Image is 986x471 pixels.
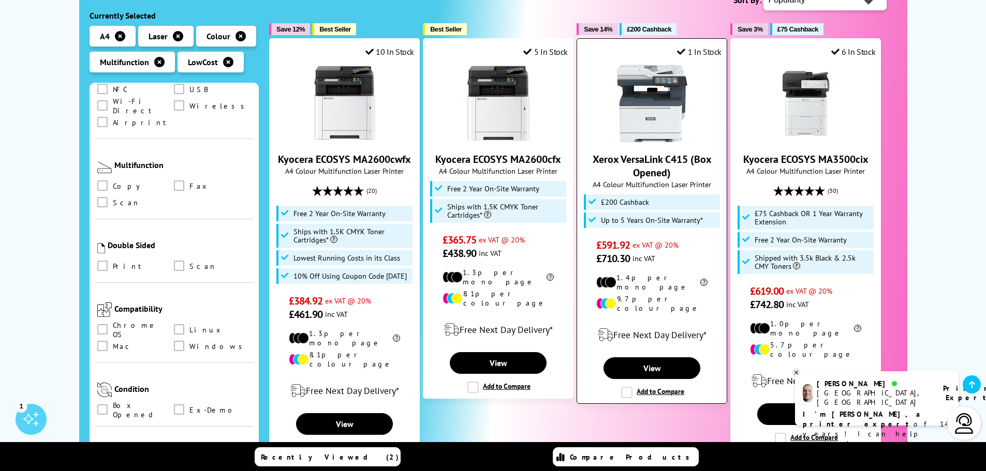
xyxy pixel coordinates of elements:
[757,403,853,425] a: View
[593,153,712,179] a: Xerox VersaLink C415 (Box Opened)
[750,319,861,338] li: 1.0p per mono page
[275,376,414,405] div: modal_delivery
[429,166,568,176] span: A4 Colour Multifunction Laser Printer
[97,302,112,317] img: Compatibility
[443,289,554,308] li: 8.1p per colour page
[296,413,392,435] a: View
[293,254,400,262] span: Lowest Running Costs in its Class
[100,31,110,41] span: A4
[113,324,174,336] span: Chrome OS
[113,404,174,416] span: Box Opened
[736,367,875,396] div: modal_delivery
[189,324,224,336] span: Linux
[479,235,525,245] span: ex VAT @ 20%
[207,31,230,41] span: Colour
[97,162,112,173] img: Multifunction
[604,357,700,379] a: View
[306,65,384,142] img: Kyocera ECOSYS MA2600cwfx
[582,321,722,350] div: modal_delivery
[293,227,410,244] span: Ships with 1.5K CMYK Toner Cartridges*
[276,25,305,33] span: Save 12%
[577,23,617,35] button: Save 14%
[770,23,823,35] button: £75 Cashback
[325,309,348,319] span: inc VAT
[596,238,630,252] span: £591.92
[786,286,832,296] span: ex VAT @ 20%
[16,400,27,412] div: 1
[312,23,356,35] button: Best Seller
[447,185,539,193] span: Free 2 Year On-Site Warranty
[306,134,384,144] a: Kyocera ECOSYS MA2600cwfx
[325,296,371,306] span: ex VAT @ 20%
[443,247,476,260] span: £438.90
[113,261,146,272] span: Print
[189,261,217,272] span: Scan
[479,248,502,258] span: inc VAT
[450,352,546,374] a: View
[738,25,762,33] span: Save 3%
[289,329,400,347] li: 1.3p per mono page
[293,272,407,280] span: 10% Off Using Coupon Code [DATE]
[189,404,238,416] span: Ex-Demo
[289,308,322,321] span: £461.90
[289,350,400,369] li: 8.1p per colour page
[803,409,923,429] b: I'm [PERSON_NAME], a printer expert
[755,254,872,270] span: Shipped with 3.5k Black & 2.5k CMY Toners
[293,209,386,218] span: Free 2 Year On-Site Warranty
[523,47,568,57] div: 5 In Stock
[755,209,872,226] span: £75 Cashback OR 1 Year Warranty Extension
[620,23,676,35] button: £200 Cashback
[100,57,149,67] span: Multifunction
[777,25,818,33] span: £75 Cashback
[255,447,401,466] a: Recently Viewed (2)
[621,387,684,398] label: Add to Compare
[113,197,140,208] span: Scan
[775,433,838,444] label: Add to Compare
[750,340,861,359] li: 5.7p per colour page
[114,384,252,394] div: Condition
[443,233,476,247] span: £365.75
[443,268,554,286] li: 1.3p per mono page
[596,294,708,313] li: 9.7p per colour page
[584,25,612,33] span: Save 14%
[447,203,564,219] span: Ships with 1.5K CMYK Toner Cartridges*
[189,100,250,112] span: Wireless
[467,382,531,393] label: Add to Compare
[755,236,847,244] span: Free 2 Year On-Site Warranty
[817,379,930,388] div: [PERSON_NAME]
[114,160,252,170] div: Multifunction
[730,23,768,35] button: Save 3%
[319,25,351,33] span: Best Seller
[601,216,703,224] span: Up to 5 Years On-Site Warranty*
[954,413,975,434] img: user-headset-light.svg
[632,253,655,263] span: inc VAT
[430,25,462,33] span: Best Seller
[596,273,708,292] li: 1.4p per mono page
[828,181,838,201] span: (30)
[460,134,537,144] a: Kyocera ECOSYS MA2600cfx
[632,240,679,250] span: ex VAT @ 20%
[627,25,671,33] span: £200 Cashback
[269,23,310,35] button: Save 12%
[90,10,259,21] div: Currently Selected
[113,341,133,352] span: Mac
[582,179,722,189] span: A4 Colour Multifunction Laser Printer
[435,153,561,166] a: Kyocera ECOSYS MA2600cfx
[108,240,252,250] div: Double Sided
[113,100,174,112] span: Wi-Fi Direct
[275,166,414,176] span: A4 Colour Multifunction Laser Printer
[460,65,537,142] img: Kyocera ECOSYS MA2600cfx
[767,65,845,142] img: Kyocera ECOSYS MA3500cix
[189,341,248,352] span: Windows
[677,47,722,57] div: 1 In Stock
[423,23,467,35] button: Best Seller
[366,181,377,201] span: (20)
[613,134,691,144] a: Xerox VersaLink C415 (Box Opened)
[278,153,411,166] a: Kyocera ECOSYS MA2600cwfx
[113,180,148,192] span: Copy
[817,388,930,407] div: [GEOGRAPHIC_DATA], [GEOGRAPHIC_DATA]
[786,299,809,309] span: inc VAT
[189,180,210,192] span: Fax
[261,452,399,462] span: Recently Viewed (2)
[613,65,691,142] img: Xerox VersaLink C415 (Box Opened)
